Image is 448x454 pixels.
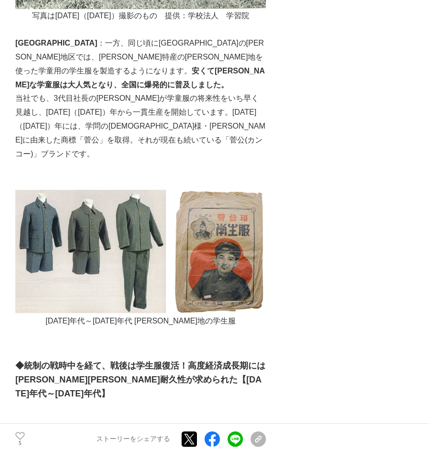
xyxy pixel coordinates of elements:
p: ：一方、同じ頃に[GEOGRAPHIC_DATA]の[PERSON_NAME]地区では、[PERSON_NAME]特産の[PERSON_NAME]地を使った学童用の学生服を製造するようになります。 [15,36,266,92]
p: ストーリーをシェアする [96,435,170,443]
p: 当社でも、3代目社長の[PERSON_NAME]が学童服の将来性をいち早く見越し、[DATE]（[DATE]）年から一貫生産を開始しています。[DATE]（[DATE]）年には、学問の[DEMO... [15,92,266,161]
strong: [GEOGRAPHIC_DATA] [15,39,97,47]
strong: 安くて[PERSON_NAME]な学童服は大人気となり、全国に爆発的に普及しました。 [15,67,265,89]
p: 5 [15,441,25,446]
p: [DATE]年代～[DATE]年代 [PERSON_NAME]地の学生服 [15,189,266,328]
h3: ◆統制の戦時中を経て、戦後は学生服復活！高度経済成長期には[PERSON_NAME][PERSON_NAME]耐久性が求められた【[DATE]年代～[DATE]年代】 [15,359,266,400]
img: thumbnail_4b710be0-a40a-11ec-b6bb-9350dbfb2a9f.png [15,189,266,314]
